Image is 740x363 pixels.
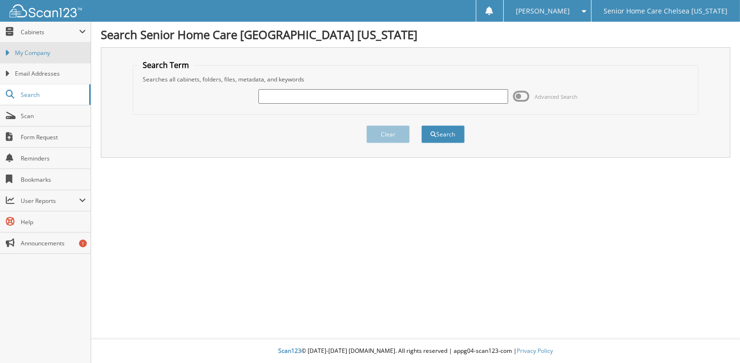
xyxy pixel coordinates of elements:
legend: Search Term [138,60,194,70]
span: Scan123 [278,347,301,355]
span: My Company [15,49,86,57]
span: Advanced Search [535,93,578,100]
span: User Reports [21,197,79,205]
button: Search [421,125,465,143]
span: [PERSON_NAME] [516,8,570,14]
iframe: Chat Widget [692,317,740,363]
span: Form Request [21,133,86,141]
span: Bookmarks [21,175,86,184]
a: Privacy Policy [517,347,553,355]
span: Scan [21,112,86,120]
img: scan123-logo-white.svg [10,4,82,17]
span: Email Addresses [15,69,86,78]
div: Searches all cabinets, folders, files, metadata, and keywords [138,75,693,83]
button: Clear [366,125,410,143]
span: Senior Home Care Chelsea [US_STATE] [604,8,728,14]
span: Reminders [21,154,86,162]
div: 1 [79,240,87,247]
div: © [DATE]-[DATE] [DOMAIN_NAME]. All rights reserved | appg04-scan123-com | [91,339,740,363]
span: Announcements [21,239,86,247]
span: Search [21,91,84,99]
h1: Search Senior Home Care [GEOGRAPHIC_DATA] [US_STATE] [101,27,730,42]
span: Cabinets [21,28,79,36]
span: Help [21,218,86,226]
